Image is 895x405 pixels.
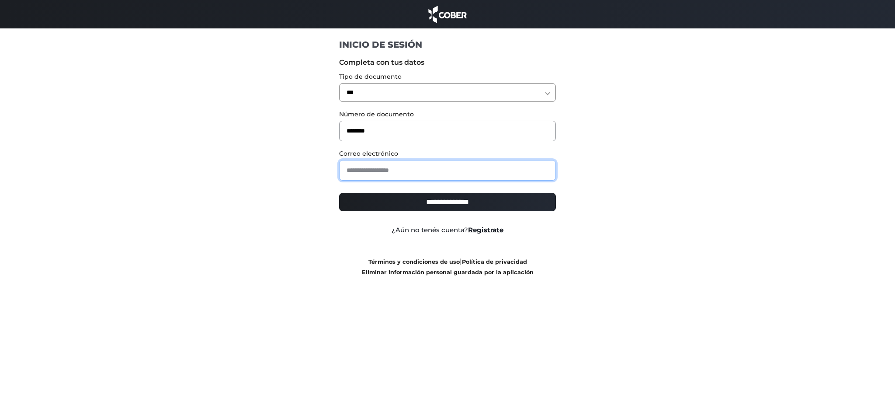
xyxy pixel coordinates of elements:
div: | [333,256,563,277]
a: Términos y condiciones de uso [368,258,460,265]
img: cober_marca.png [426,4,469,24]
label: Tipo de documento [339,72,556,81]
a: Eliminar información personal guardada por la aplicación [362,269,534,276]
h1: INICIO DE SESIÓN [339,39,556,50]
label: Completa con tus datos [339,57,556,68]
div: ¿Aún no tenés cuenta? [333,225,563,235]
label: Correo electrónico [339,149,556,158]
label: Número de documento [339,110,556,119]
a: Política de privacidad [462,258,527,265]
a: Registrate [468,226,503,234]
